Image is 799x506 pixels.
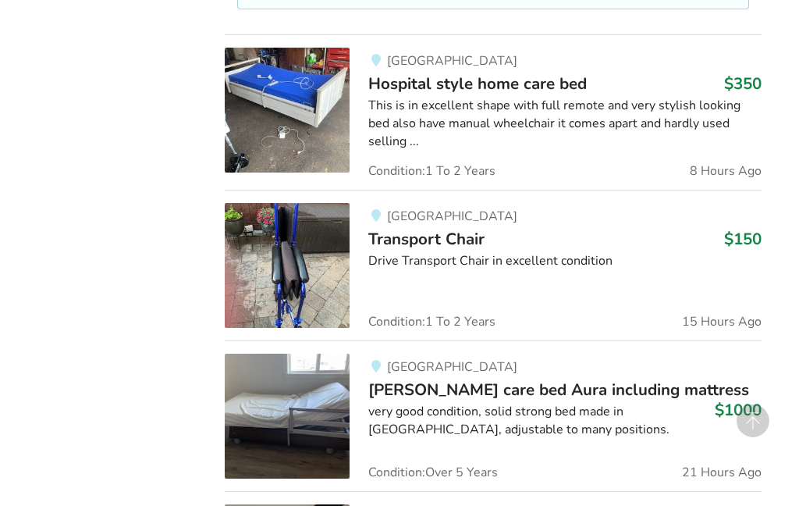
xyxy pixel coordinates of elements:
span: 15 Hours Ago [682,315,762,328]
a: bedroom equipment-malsch care bed aura including mattress[GEOGRAPHIC_DATA][PERSON_NAME] care bed ... [225,340,761,491]
span: [GEOGRAPHIC_DATA] [387,208,517,225]
div: Drive Transport Chair in excellent condition [368,252,761,270]
img: bedroom equipment-malsch care bed aura including mattress [225,354,350,479]
span: 21 Hours Ago [682,466,762,479]
a: bedroom equipment-hospital style home care bed[GEOGRAPHIC_DATA]Hospital style home care bed$350Th... [225,34,761,190]
span: Transport Chair [368,228,485,250]
span: Condition: Over 5 Years [368,466,498,479]
span: Condition: 1 To 2 Years [368,165,495,177]
img: bedroom equipment-hospital style home care bed [225,48,350,173]
a: mobility-transport chair[GEOGRAPHIC_DATA]Transport Chair$150Drive Transport Chair in excellent co... [225,190,761,340]
h3: $1000 [715,400,762,420]
div: very good condition, solid strong bed made in [GEOGRAPHIC_DATA], adjustable to many positions. [368,403,761,439]
span: Hospital style home care bed [368,73,587,94]
h3: $150 [724,229,762,249]
span: 8 Hours Ago [690,165,762,177]
span: [GEOGRAPHIC_DATA] [387,358,517,376]
h3: $350 [724,73,762,94]
img: mobility-transport chair [225,203,350,328]
span: [PERSON_NAME] care bed Aura including mattress [368,379,749,401]
div: This is in excellent shape with full remote and very stylish looking bed also have manual wheelch... [368,97,761,151]
span: Condition: 1 To 2 Years [368,315,495,328]
span: [GEOGRAPHIC_DATA] [387,52,517,69]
